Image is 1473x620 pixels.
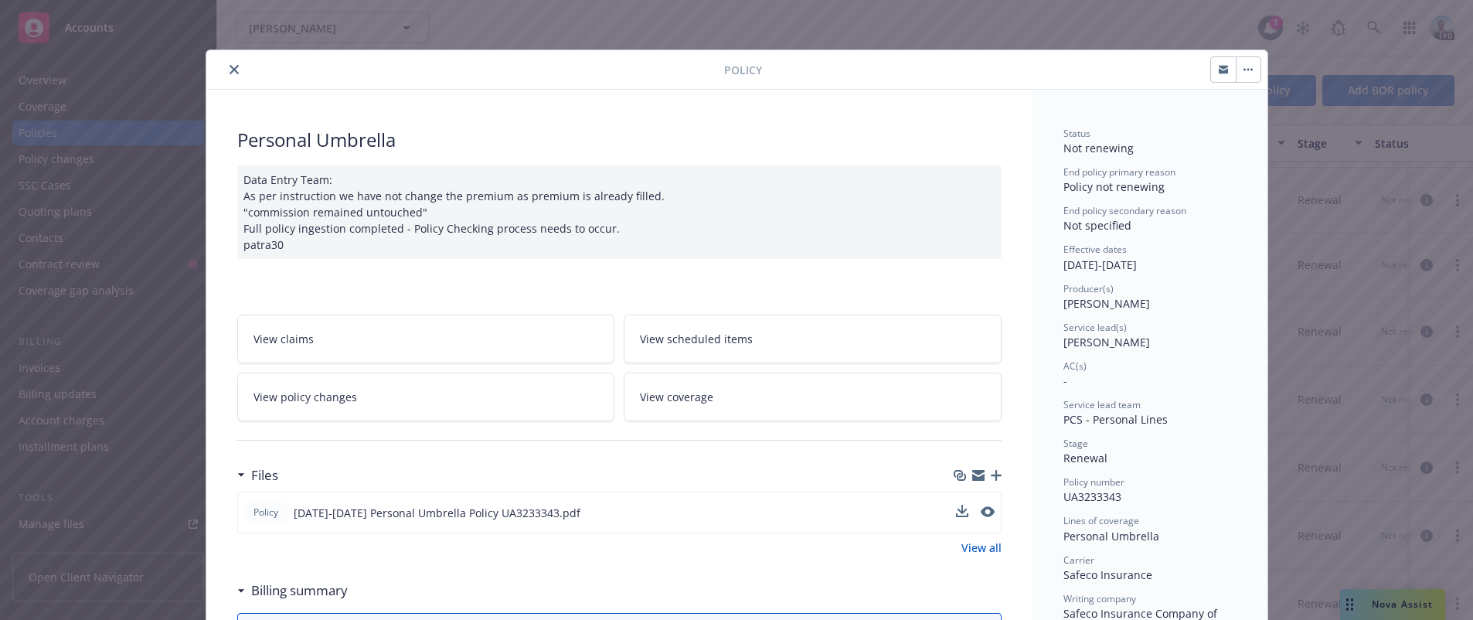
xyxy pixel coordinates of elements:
[624,373,1002,421] a: View coverage
[1063,592,1136,605] span: Writing company
[1063,567,1152,582] span: Safeco Insurance
[1063,398,1141,411] span: Service lead team
[250,506,281,520] span: Policy
[225,60,243,79] button: close
[251,581,348,601] h3: Billing summary
[251,465,278,485] h3: Files
[1063,165,1175,179] span: End policy primary reason
[961,540,1002,556] a: View all
[1063,514,1139,527] span: Lines of coverage
[1063,282,1114,295] span: Producer(s)
[237,165,1002,259] div: Data Entry Team: As per instruction we have not change the premium as premium is already filled. ...
[1063,335,1150,349] span: [PERSON_NAME]
[1063,179,1165,194] span: Policy not renewing
[640,389,713,405] span: View coverage
[1063,437,1088,450] span: Stage
[253,389,357,405] span: View policy changes
[624,315,1002,363] a: View scheduled items
[237,315,615,363] a: View claims
[237,581,348,601] div: Billing summary
[253,331,314,347] span: View claims
[1063,489,1121,504] span: UA3233343
[1063,218,1131,233] span: Not specified
[1063,451,1107,465] span: Renewal
[981,506,995,517] button: preview file
[1063,321,1127,334] span: Service lead(s)
[1063,127,1090,140] span: Status
[724,62,762,78] span: Policy
[1063,554,1094,567] span: Carrier
[237,465,278,485] div: Files
[1063,204,1186,217] span: End policy secondary reason
[956,505,968,521] button: download file
[1063,412,1168,427] span: PCS - Personal Lines
[294,505,580,521] span: [DATE]-[DATE] Personal Umbrella Policy UA3233343.pdf
[1063,359,1087,373] span: AC(s)
[1063,243,1127,256] span: Effective dates
[981,505,995,521] button: preview file
[1063,373,1067,388] span: -
[1063,475,1124,489] span: Policy number
[237,127,1002,153] div: Personal Umbrella
[1063,296,1150,311] span: [PERSON_NAME]
[640,331,753,347] span: View scheduled items
[1063,243,1237,272] div: [DATE] - [DATE]
[956,505,968,517] button: download file
[237,373,615,421] a: View policy changes
[1063,141,1134,155] span: Not renewing
[1063,528,1237,544] div: Personal Umbrella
